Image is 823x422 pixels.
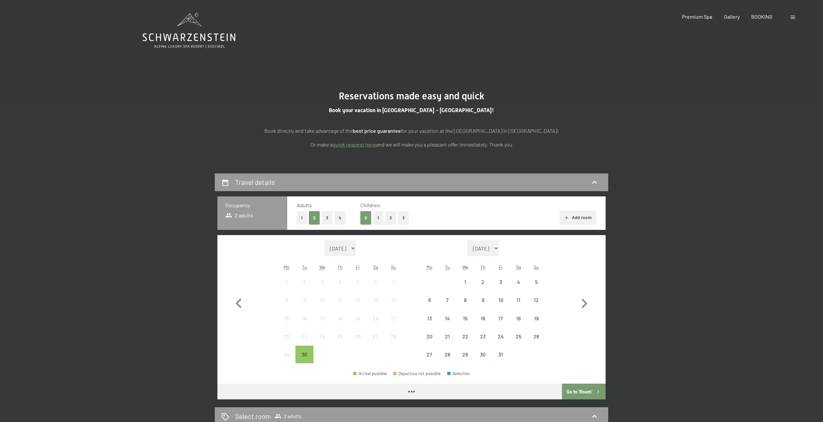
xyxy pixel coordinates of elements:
[225,202,279,209] h3: Occupancy
[278,297,295,314] div: 8
[278,334,295,350] div: 22
[751,13,773,20] a: BOOKING
[350,297,366,314] div: 12
[421,328,438,345] div: Mon Oct 20 2025
[456,310,474,327] div: Arrival not possible
[439,297,455,314] div: 7
[456,310,474,327] div: Wed Oct 15 2025
[492,279,509,296] div: 3
[296,334,312,350] div: 23
[528,273,545,291] div: Arrival not possible
[492,310,510,327] div: Arrival not possible
[337,264,343,270] abbr: Thursday
[439,334,455,350] div: 21
[313,273,331,291] div: Wed Sep 03 2025
[421,291,438,309] div: Arrival not possible
[510,316,527,332] div: 18
[528,273,545,291] div: Sun Oct 05 2025
[295,310,313,327] div: Tue Sep 16 2025
[368,334,384,350] div: 27
[385,297,402,314] div: 14
[332,141,376,148] a: quick request here
[368,279,384,296] div: 6
[499,264,503,270] abbr: Friday
[438,291,456,309] div: Tue Oct 07 2025
[447,372,470,376] div: Selection
[349,273,367,291] div: Arrival not possible
[682,13,712,20] span: Premium Spa
[724,13,740,20] a: Gallery
[356,264,360,270] abbr: Friday
[385,310,402,327] div: Arrival not possible
[492,328,510,345] div: Arrival not possible
[302,264,307,270] abbr: Tuesday
[510,291,527,309] div: Sat Oct 11 2025
[295,273,313,291] div: Arrival not possible
[474,328,492,345] div: Arrival not possible
[275,413,302,419] span: 2 adults
[474,346,492,363] div: Arrival not possible
[457,352,473,368] div: 29
[373,211,383,225] button: 1
[295,310,313,327] div: Arrival not possible
[510,291,527,309] div: Arrival not possible
[510,328,527,345] div: Arrival not possible
[474,291,492,309] div: Thu Oct 09 2025
[528,291,545,309] div: Arrival not possible
[385,334,402,350] div: 28
[510,279,527,296] div: 4
[456,346,474,363] div: Wed Oct 29 2025
[474,273,492,291] div: Thu Oct 02 2025
[427,264,432,270] abbr: Monday
[475,279,491,296] div: 2
[367,328,385,345] div: Sat Sep 27 2025
[510,273,527,291] div: Sat Oct 04 2025
[313,328,331,345] div: Wed Sep 24 2025
[528,328,545,345] div: Sun Oct 26 2025
[492,346,510,363] div: Fri Oct 31 2025
[385,279,402,296] div: 7
[284,264,290,270] abbr: Monday
[398,211,409,225] button: 3
[349,291,367,309] div: Arrival not possible
[349,310,367,327] div: Fri Sep 19 2025
[295,328,313,345] div: Arrival not possible
[475,334,491,350] div: 23
[474,328,492,345] div: Thu Oct 23 2025
[353,128,401,134] strong: best price guarantee
[314,334,331,350] div: 24
[528,310,545,327] div: Arrival not possible
[296,279,312,296] div: 2
[421,352,438,368] div: 27
[350,279,366,296] div: 5
[248,140,575,149] p: Or make a and we will make you a pleasant offer immediately. Thank you
[421,310,438,327] div: Arrival not possible
[349,310,367,327] div: Arrival not possible
[474,310,492,327] div: Thu Oct 16 2025
[510,310,527,327] div: Sat Oct 18 2025
[438,291,456,309] div: Arrival not possible
[385,291,402,309] div: Arrival not possible
[438,310,456,327] div: Tue Oct 14 2025
[367,291,385,309] div: Arrival not possible
[385,328,402,345] div: Sun Sep 28 2025
[492,352,509,368] div: 31
[456,273,474,291] div: Arrival not possible
[309,211,320,225] button: 2
[278,279,295,296] div: 1
[278,273,295,291] div: Arrival not possible
[350,334,366,350] div: 26
[314,316,331,332] div: 17
[313,310,331,327] div: Wed Sep 17 2025
[278,346,295,363] div: Arrival not possible
[456,328,474,345] div: Arrival not possible
[528,297,545,314] div: 12
[438,328,456,345] div: Arrival not possible
[510,334,527,350] div: 25
[278,291,295,309] div: Arrival not possible
[349,291,367,309] div: Fri Sep 12 2025
[331,273,349,291] div: Thu Sep 04 2025
[319,264,325,270] abbr: Wednesday
[349,328,367,345] div: Arrival not possible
